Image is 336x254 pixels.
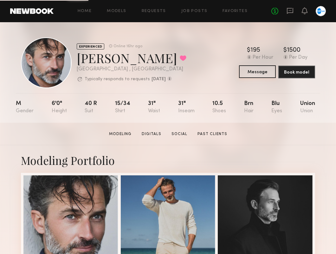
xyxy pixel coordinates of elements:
[139,131,164,137] a: Digitals
[223,9,248,13] a: Favorites
[21,153,315,168] div: Modeling Portfolio
[113,44,142,49] div: Online 16hr ago
[52,101,67,114] div: 6'0"
[253,55,273,61] div: Per Hour
[181,9,208,13] a: Job Posts
[271,101,282,114] div: Blu
[169,131,190,137] a: Social
[178,101,195,114] div: 31"
[278,66,315,78] button: Book model
[77,67,186,72] div: [GEOGRAPHIC_DATA] , [GEOGRAPHIC_DATA]
[78,9,92,13] a: Home
[115,101,130,114] div: 15/34
[289,55,307,61] div: Per Day
[239,65,276,78] button: Message
[77,43,104,49] div: EXPERIENCED
[107,131,134,137] a: Modeling
[287,47,300,54] div: 1500
[107,9,126,13] a: Models
[244,101,254,114] div: Brn
[85,101,97,114] div: 40 r
[85,77,150,81] p: Typically responds to requests
[300,101,315,114] div: Union
[16,101,34,114] div: M
[77,49,186,66] div: [PERSON_NAME]
[247,47,250,54] div: $
[283,47,287,54] div: $
[148,101,160,114] div: 31"
[142,9,166,13] a: Requests
[195,131,230,137] a: Past Clients
[250,47,260,54] div: 195
[152,77,166,81] b: [DATE]
[212,101,226,114] div: 10.5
